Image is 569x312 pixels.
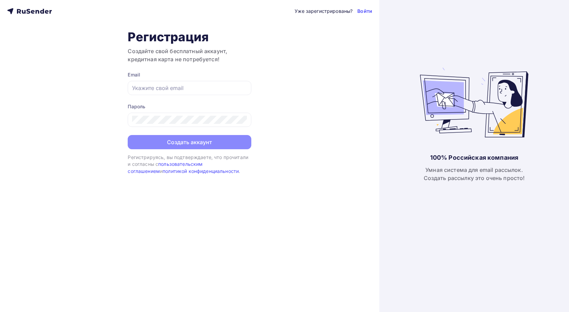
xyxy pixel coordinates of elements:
[424,166,525,182] div: Умная система для email рассылок. Создать рассылку это очень просто!
[357,8,372,15] a: Войти
[132,84,247,92] input: Укажите свой email
[128,71,251,78] div: Email
[128,154,251,175] div: Регистрируясь, вы подтверждаете, что прочитали и согласны с и .
[128,29,251,44] h1: Регистрация
[128,135,251,149] button: Создать аккаунт
[128,161,203,174] a: пользовательским соглашением
[128,47,251,63] h3: Создайте свой бесплатный аккаунт, кредитная карта не потребуется!
[430,154,518,162] div: 100% Российская компания
[128,103,251,110] div: Пароль
[163,168,239,174] a: политикой конфиденциальности
[295,8,353,15] div: Уже зарегистрированы?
